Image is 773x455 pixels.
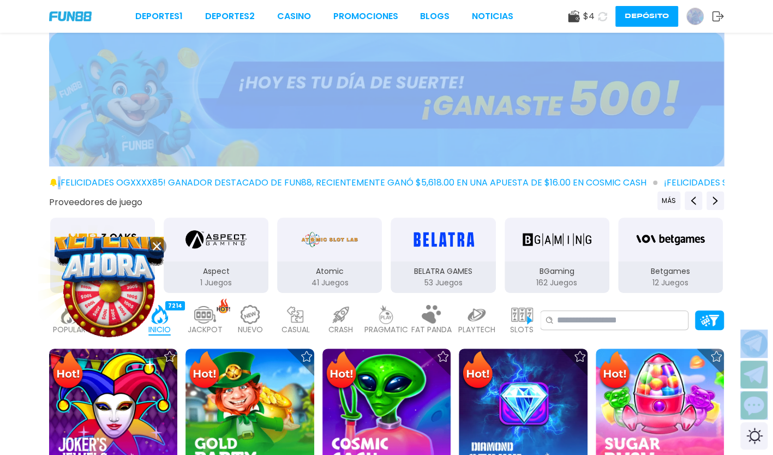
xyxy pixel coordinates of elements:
[277,266,382,277] p: Atomic
[333,10,398,23] a: Promociones
[364,324,408,336] p: PRAGMATIC
[239,305,261,324] img: new_light.webp
[49,11,92,21] img: Company Logo
[614,217,727,294] button: Betgames
[330,305,352,324] img: crash_light.webp
[165,301,185,310] div: 7214
[510,324,534,336] p: SLOTS
[50,266,155,277] p: 3Oaks
[391,277,495,289] p: 53 Juegos
[657,191,680,210] button: Previous providers
[238,324,263,336] p: NUEVO
[135,10,183,23] a: Deportes1
[53,324,86,336] p: POPULAR
[686,8,712,25] a: Avatar
[50,350,86,392] img: Hot
[421,305,442,324] img: fat_panda_light.webp
[299,224,360,255] img: Atomic
[164,266,268,277] p: Aspect
[281,324,310,336] p: CASUAL
[391,266,495,277] p: BELATRA GAMES
[500,217,614,294] button: BGaming
[277,10,311,23] a: CASINO
[285,305,307,324] img: casual_light.webp
[60,242,159,341] img: Image Link
[205,10,255,23] a: Deportes2
[375,305,397,324] img: pragmatic_light.webp
[188,324,223,336] p: JACKPOT
[505,266,609,277] p: BGaming
[740,422,768,450] div: Switch theme
[618,266,723,277] p: Betgames
[411,324,452,336] p: FAT PANDA
[685,191,702,210] button: Previous providers
[49,32,724,166] img: GANASTE 500
[472,10,513,23] a: NOTICIAS
[458,324,495,336] p: PLAYTECH
[420,10,450,23] a: BLOGS
[273,217,386,294] button: Atomic
[49,196,142,208] button: Proveedores de juego
[740,391,768,420] button: Contact customer service
[46,217,159,294] button: 3Oaks
[511,305,533,324] img: slots_light.webp
[409,224,477,255] img: BELATRA GAMES
[187,350,222,392] img: Hot
[583,10,595,23] span: $ 4
[615,6,678,27] button: Depósito
[597,350,632,392] img: Hot
[636,224,705,255] img: Betgames
[68,224,137,255] img: 3Oaks
[460,350,495,392] img: Hot
[740,361,768,389] button: Join telegram
[58,176,657,189] span: ¡FELICIDADES ogxxxx85! GANADOR DESTACADO DE FUN88, RECIENTEMENTE GANÓ $5,618.00 EN UNA APUESTA DE...
[277,277,382,289] p: 41 Juegos
[706,191,724,210] button: Next providers
[323,350,359,392] img: Hot
[386,217,500,294] button: BELATRA GAMES
[164,277,268,289] p: 1 Juegos
[159,217,273,294] button: Aspect
[328,324,353,336] p: CRASH
[50,277,155,289] p: 70 Juegos
[505,277,609,289] p: 162 Juegos
[466,305,488,324] img: playtech_light.webp
[194,305,216,324] img: jackpot_light.webp
[687,8,703,25] img: Avatar
[523,224,591,255] img: BGaming
[618,277,723,289] p: 12 Juegos
[740,330,768,358] button: Join telegram channel
[217,298,230,313] img: hot
[185,224,247,255] img: Aspect
[700,315,719,326] img: Platform Filter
